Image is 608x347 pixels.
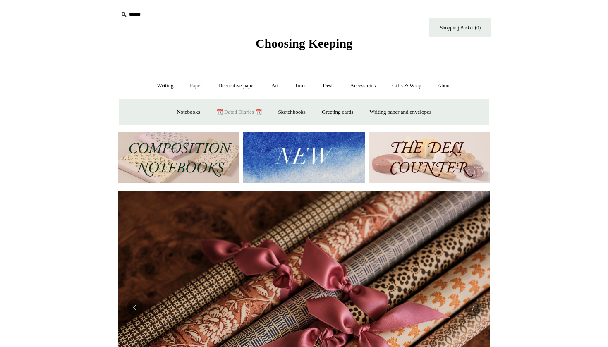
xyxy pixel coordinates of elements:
img: 202302 Composition ledgers.jpg__PID:69722ee6-fa44-49dd-a067-31375e5d54ec [118,132,239,183]
a: Sketchbooks [270,101,313,123]
a: Decorative paper [211,75,263,97]
a: Greeting cards [314,101,361,123]
a: Tools [287,75,314,97]
button: Previous [127,299,143,316]
button: Next [465,299,481,316]
a: Writing paper and envelopes [362,101,439,123]
a: 📆 Dated Diaries 📆 [209,101,269,123]
img: The Deli Counter [369,132,490,183]
a: Notebooks [169,101,207,123]
a: Choosing Keeping [256,43,352,49]
a: Writing [150,75,181,97]
span: Choosing Keeping [256,36,352,50]
img: New.jpg__PID:f73bdf93-380a-4a35-bcfe-7823039498e1 [243,132,364,183]
a: Accessories [343,75,383,97]
a: About [430,75,459,97]
a: Art [264,75,286,97]
a: Desk [316,75,342,97]
a: Paper [182,75,210,97]
a: Shopping Basket (0) [429,18,491,37]
a: Gifts & Wrap [385,75,429,97]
